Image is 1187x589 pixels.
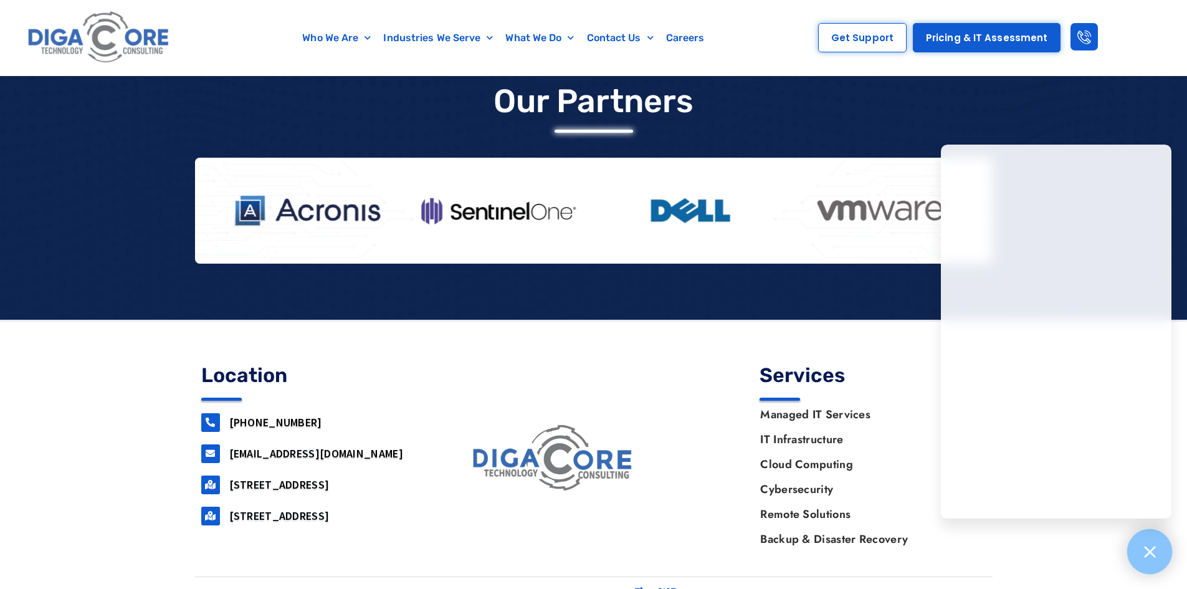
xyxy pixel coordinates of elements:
[234,24,774,52] nav: Menu
[818,23,907,52] a: Get Support
[377,24,499,52] a: Industries We Serve
[229,446,403,461] a: [EMAIL_ADDRESS][DOMAIN_NAME]
[831,33,894,42] span: Get Support
[229,415,322,429] a: [PHONE_NUMBER]
[415,190,582,231] img: Sentinel One Logo
[201,507,220,525] a: 2917 Penn Forest Blvd, Roanoke, VA 24018
[748,452,986,477] a: Cloud Computing
[493,82,694,120] p: Our Partners
[468,421,639,496] img: digacore logo
[748,402,986,427] a: Managed IT Services
[24,6,174,69] img: Digacore logo 1
[201,365,428,385] h4: Location
[941,145,1171,519] iframe: Chatgenie Messenger
[748,477,986,502] a: Cybersecurity
[499,24,580,52] a: What We Do
[223,190,390,231] img: Acronis Logo
[201,476,220,494] a: 160 airport road, Suite 201, Lakewood, NJ, 08701
[748,402,986,552] nav: Menu
[926,33,1047,42] span: Pricing & IT Assessment
[748,527,986,552] a: Backup & Disaster Recovery
[748,502,986,527] a: Remote Solutions
[581,24,660,52] a: Contact Us
[660,24,711,52] a: Careers
[201,444,220,463] a: support@digacore.com
[296,24,377,52] a: Who We Are
[229,477,330,492] a: [STREET_ADDRESS]
[607,190,774,232] img: Dell Logo
[799,190,966,231] img: VMware Logo
[913,23,1061,52] a: Pricing & IT Assessment
[201,413,220,432] a: 732-646-5725
[229,509,330,523] a: [STREET_ADDRESS]
[748,427,986,452] a: IT Infrastructure
[760,365,986,385] h4: Services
